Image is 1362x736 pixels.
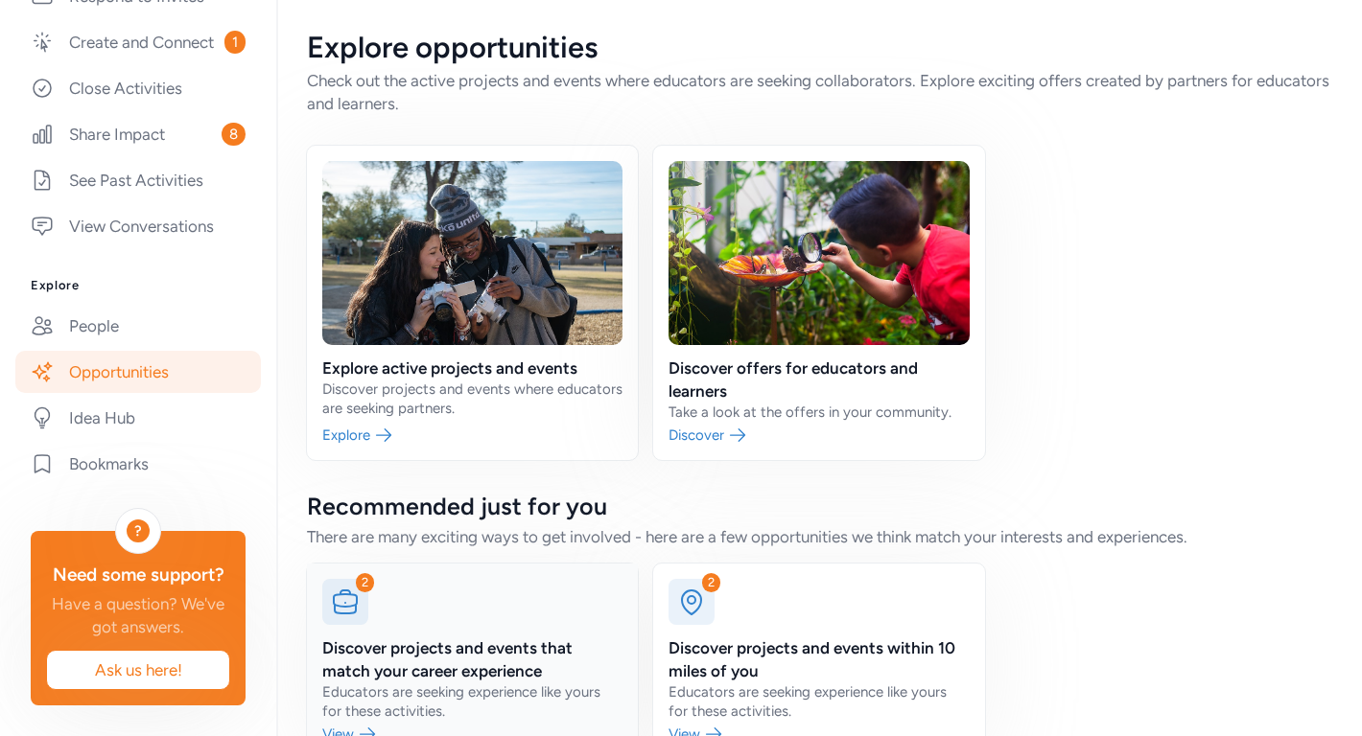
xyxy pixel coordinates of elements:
[307,31,1331,65] div: Explore opportunities
[127,519,150,542] div: ?
[15,443,261,485] a: Bookmarks
[62,658,214,681] span: Ask us here!
[15,205,261,247] a: View Conversations
[15,305,261,347] a: People
[307,525,1331,548] div: There are many exciting ways to get involved - here are a few opportunities we think match your i...
[15,21,261,63] a: Create and Connect1
[356,573,374,592] div: 2
[15,67,261,109] a: Close Activities
[15,351,261,393] a: Opportunities
[307,69,1331,115] div: Check out the active projects and events where educators are seeking collaborators. Explore excit...
[702,573,720,592] div: 2
[222,123,246,146] span: 8
[224,31,246,54] span: 1
[307,491,1331,521] div: Recommended just for you
[46,592,230,638] div: Have a question? We've got answers.
[15,397,261,439] a: Idea Hub
[15,113,261,155] a: Share Impact8
[31,278,246,293] h3: Explore
[46,650,230,690] button: Ask us here!
[46,562,230,588] div: Need some support?
[15,159,261,201] a: See Past Activities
